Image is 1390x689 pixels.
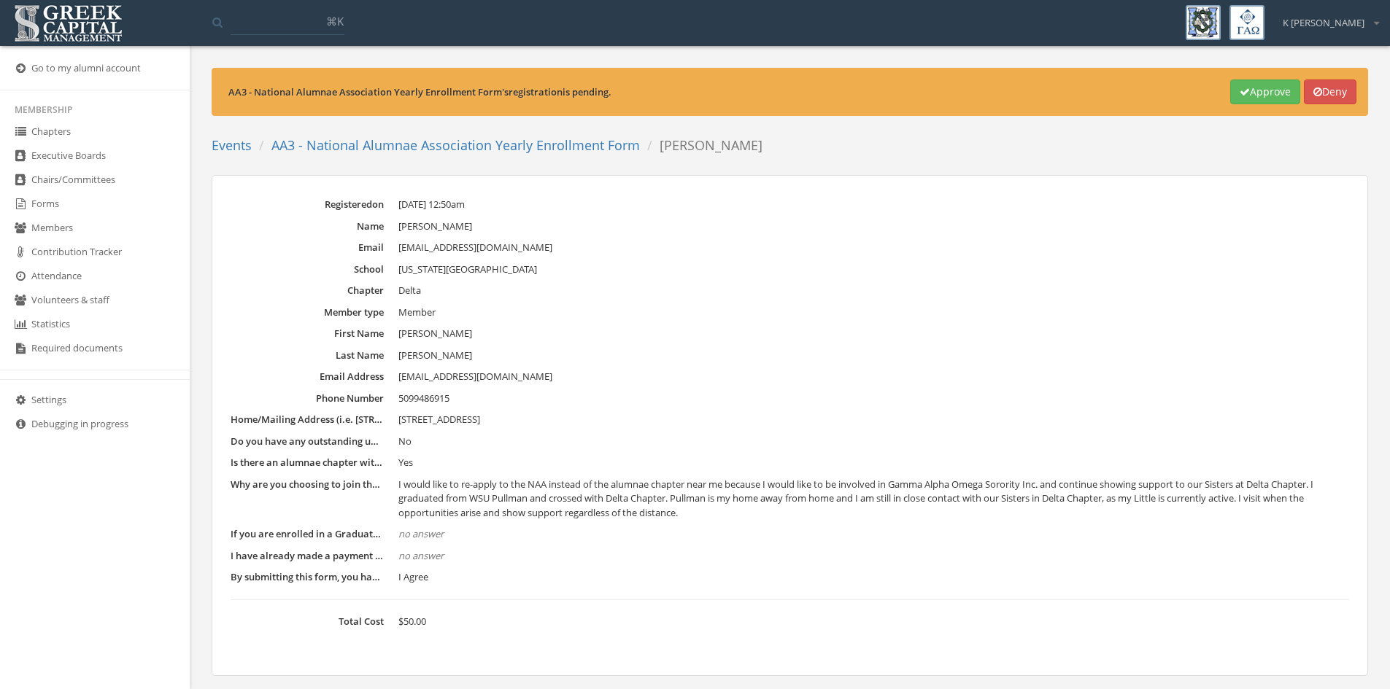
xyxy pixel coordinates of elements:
dt: Total Cost [231,615,384,628]
span: [PERSON_NAME] [398,327,472,340]
dd: [PERSON_NAME] [398,219,1349,234]
button: Deny [1304,79,1356,104]
dt: Why are you choosing to join the National Alumnae Association (NAA), instead of an alumnae chapte... [231,478,384,491]
span: K [PERSON_NAME] [1283,16,1364,30]
dt: First Name [231,327,384,340]
span: [PERSON_NAME] [398,349,472,362]
span: [EMAIL_ADDRESS][DOMAIN_NAME] [398,370,552,383]
dt: Email Address [231,370,384,384]
dt: Last Name [231,349,384,362]
dt: By submitting this form, you have read and understand the NAA Member Responsibilities and Privile... [231,570,384,584]
span: I Agree [398,570,428,583]
dt: Is there an alumnae chapter within 30 miles of your city? [231,456,384,470]
dt: Home/Mailing Address (i.e. 1993 Rose Lane, Gammalandia, AZ 85280) [231,413,384,427]
em: no answer [398,549,444,562]
span: 5099486915 [398,392,449,405]
dd: Delta [398,284,1349,298]
dd: Member [398,305,1349,320]
dt: Registered on [231,198,384,211]
dt: Do you have any outstanding undergraduate/collegiate chapter dues? If so, please explain why ? [231,435,384,448]
span: No [398,435,412,448]
dt: Member type [231,305,384,319]
span: ⌘K [326,14,344,28]
div: AA3 - National Alumnae Association Yearly Enrollment Form 's registration is pending. [228,85,1231,99]
button: Approve [1230,79,1300,104]
span: [STREET_ADDRESS] [398,413,480,426]
dt: Phone Number [231,392,384,405]
dt: Email [231,241,384,254]
dd: [EMAIL_ADDRESS][DOMAIN_NAME] [398,241,1349,255]
div: K [PERSON_NAME] [1273,5,1379,30]
li: [PERSON_NAME] [640,136,762,155]
dt: Chapter [231,284,384,297]
span: $50.00 [398,615,426,628]
dd: [US_STATE][GEOGRAPHIC_DATA] [398,262,1349,277]
span: I would like to re-apply to the NAA instead of the alumnae chapter near me because I would like t... [398,478,1313,519]
dt: I have already made a payment of $50.00 for the year at https://my.greekcapitalmanagement.com/don... [231,549,384,563]
a: Events [212,136,252,154]
em: no answer [398,527,444,540]
span: Yes [398,456,413,469]
dt: If you are enrolled in a Graduate or Doctoral program, please indicate the name of the program, c... [231,527,384,541]
dt: Name [231,219,384,233]
dt: School [231,262,384,276]
span: [DATE] 12:50am [398,198,465,211]
a: AA3 - National Alumnae Association Yearly Enrollment Form [271,136,640,154]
